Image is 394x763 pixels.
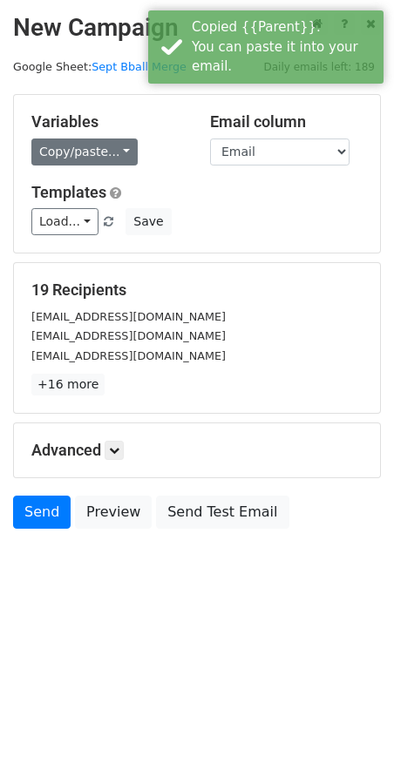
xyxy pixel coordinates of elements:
[13,60,187,73] small: Google Sheet:
[75,496,152,529] a: Preview
[31,329,226,342] small: [EMAIL_ADDRESS][DOMAIN_NAME]
[31,183,106,201] a: Templates
[31,112,184,132] h5: Variables
[31,441,363,460] h5: Advanced
[31,138,138,165] a: Copy/paste...
[126,208,171,235] button: Save
[13,496,71,529] a: Send
[210,112,363,132] h5: Email column
[92,60,187,73] a: Sept Bball Merge
[307,679,394,763] iframe: Chat Widget
[31,349,226,362] small: [EMAIL_ADDRESS][DOMAIN_NAME]
[31,280,363,300] h5: 19 Recipients
[156,496,289,529] a: Send Test Email
[13,13,381,43] h2: New Campaign
[31,208,98,235] a: Load...
[192,17,377,77] div: Copied {{Parent}}. You can paste it into your email.
[31,374,105,395] a: +16 more
[31,310,226,323] small: [EMAIL_ADDRESS][DOMAIN_NAME]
